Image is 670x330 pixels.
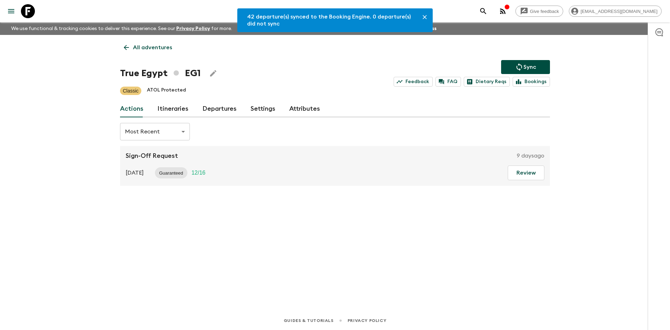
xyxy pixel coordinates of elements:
[187,167,210,178] div: Trip Fill
[123,87,139,94] p: Classic
[120,66,201,80] h1: True Egypt EG1
[147,87,186,95] p: ATOL Protected
[569,6,662,17] div: [EMAIL_ADDRESS][DOMAIN_NAME]
[8,22,235,35] p: We use functional & tracking cookies to deliver this experience. See our for more.
[251,101,275,117] a: Settings
[155,170,187,176] span: Guaranteed
[284,317,334,324] a: Guides & Tutorials
[126,169,144,177] p: [DATE]
[126,152,178,160] p: Sign-Off Request
[476,4,490,18] button: search adventures
[523,63,536,71] p: Sync
[501,60,550,74] button: Sync adventure departures to the booking engine
[435,77,461,87] a: FAQ
[348,317,386,324] a: Privacy Policy
[120,101,143,117] a: Actions
[133,43,172,52] p: All adventures
[419,12,430,22] button: Close
[508,166,544,180] button: Review
[192,169,206,177] p: 12 / 16
[515,6,563,17] a: Give feedback
[120,122,190,141] div: Most Recent
[289,101,320,117] a: Attributes
[513,77,550,87] a: Bookings
[464,77,510,87] a: Dietary Reqs
[176,26,210,31] a: Privacy Policy
[120,41,176,54] a: All adventures
[577,9,661,14] span: [EMAIL_ADDRESS][DOMAIN_NAME]
[202,101,237,117] a: Departures
[4,4,18,18] button: menu
[247,10,414,30] div: 42 departure(s) synced to the Booking Engine. 0 departure(s) did not sync
[517,152,544,160] p: 9 days ago
[526,9,563,14] span: Give feedback
[394,77,433,87] a: Feedback
[206,66,220,80] button: Edit Adventure Title
[157,101,188,117] a: Itineraries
